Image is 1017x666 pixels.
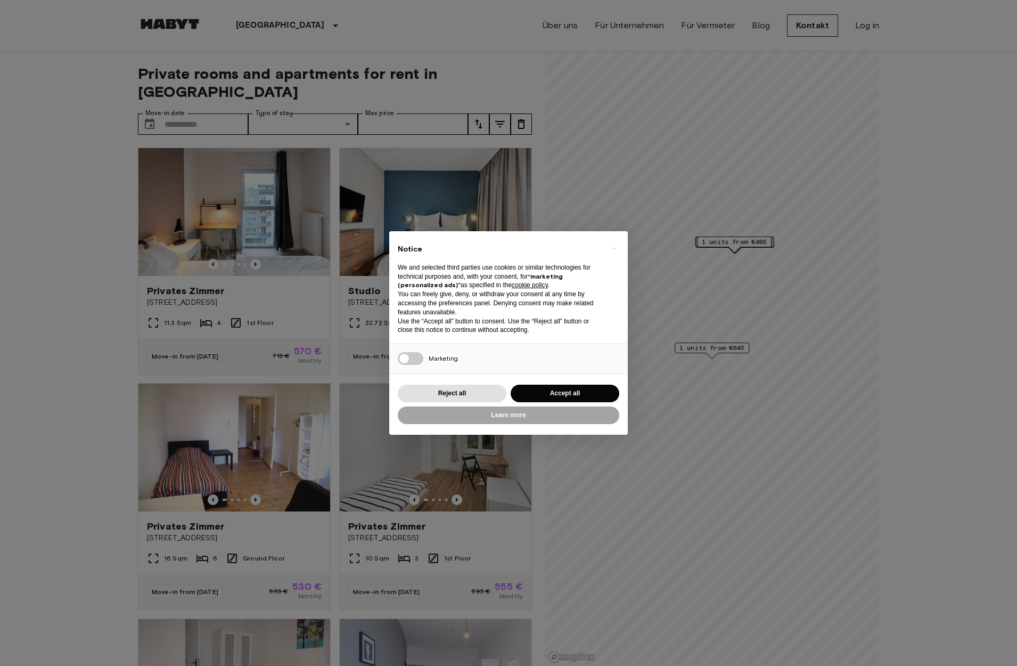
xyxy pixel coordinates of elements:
button: Learn more [398,407,619,424]
p: You can freely give, deny, or withdraw your consent at any time by accessing the preferences pane... [398,290,602,316]
p: Use the “Accept all” button to consent. Use the “Reject all” button or close this notice to conti... [398,317,602,335]
button: Accept all [511,385,619,402]
button: Close this notice [605,240,622,257]
h2: Notice [398,244,602,255]
button: Reject all [398,385,506,402]
span: Marketing [429,354,458,362]
span: × [612,242,616,255]
strong: “marketing (personalized ads)” [398,272,563,289]
a: cookie policy [512,281,548,289]
p: We and selected third parties use cookies or similar technologies for technical purposes and, wit... [398,263,602,290]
